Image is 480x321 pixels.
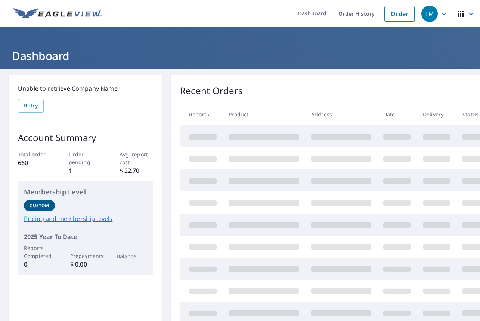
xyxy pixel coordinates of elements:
p: Custom [30,202,49,209]
p: $ 0.00 [70,260,101,269]
p: Balance [117,252,148,260]
p: Order pending [69,150,103,166]
h1: Dashboard [9,48,471,63]
p: $ 22.70 [120,166,154,175]
p: 0 [24,260,55,269]
p: 2025 Year To Date [24,232,147,241]
th: Address [305,103,377,125]
p: Avg. report cost [120,150,154,166]
th: Report # [180,103,223,125]
p: 660 [18,158,52,167]
p: Unable to retrieve Company Name [18,84,153,93]
p: Account Summary [18,131,153,144]
th: Product [223,103,305,125]
a: Pricing and membership levels [24,214,147,223]
th: Date [377,103,417,125]
p: Total order [18,150,52,158]
p: Prepayments [70,252,101,260]
p: 1 [69,166,103,175]
p: Membership Level [24,187,147,197]
th: Delivery [417,103,456,125]
p: Reports Completed [24,244,55,260]
img: EV Logo [13,8,102,19]
p: Recent Orders [180,84,243,97]
button: Retry [18,99,44,113]
span: Retry [24,101,38,110]
a: Order [384,6,415,22]
div: TM [421,6,438,22]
